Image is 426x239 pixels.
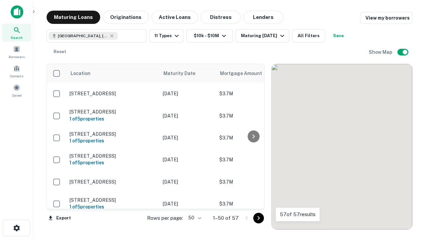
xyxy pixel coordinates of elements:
span: Contacts [10,73,23,79]
a: Contacts [2,62,31,80]
p: $3.7M [219,90,286,97]
button: Lenders [243,11,283,24]
p: [STREET_ADDRESS] [70,179,156,185]
p: [STREET_ADDRESS] [70,131,156,137]
p: [DATE] [163,156,213,163]
p: $3.7M [219,134,286,141]
p: [DATE] [163,200,213,207]
button: $10k - $10M [186,29,233,42]
p: [DATE] [163,112,213,119]
th: Location [66,64,159,83]
button: Maturing [DATE] [236,29,289,42]
h6: Show Map [369,48,393,56]
p: [DATE] [163,134,213,141]
a: Search [2,24,31,41]
span: Maturity Date [163,69,204,77]
div: 0 0 [272,64,412,229]
p: $3.7M [219,200,286,207]
p: [STREET_ADDRESS] [70,197,156,203]
p: [DATE] [163,90,213,97]
button: All Filters [292,29,325,42]
th: Maturity Date [159,64,216,83]
p: 57 of 57 results [280,210,316,218]
h6: 1 of 5 properties [70,137,156,144]
div: 50 [186,213,202,223]
th: Mortgage Amount [216,64,289,83]
a: Saved [2,81,31,99]
p: Rows per page: [147,214,183,222]
p: 1–50 of 57 [213,214,239,222]
button: Distress [201,11,241,24]
button: Reset [49,45,71,58]
iframe: Chat Widget [393,186,426,218]
span: Saved [12,93,22,98]
h6: 1 of 5 properties [70,115,156,122]
a: Borrowers [2,43,31,61]
p: $3.7M [219,156,286,163]
p: [DATE] [163,178,213,186]
button: Save your search to get updates of matches that match your search criteria. [328,29,349,42]
span: Location [70,69,91,77]
span: Borrowers [9,54,25,59]
a: View my borrowers [360,12,413,24]
h6: 1 of 5 properties [70,159,156,166]
button: Originations [103,11,149,24]
img: capitalize-icon.png [11,5,23,19]
button: Export [47,213,73,223]
button: 11 Types [149,29,184,42]
div: Maturing [DATE] [241,32,286,40]
button: Go to next page [253,213,264,223]
p: $3.7M [219,178,286,186]
p: [STREET_ADDRESS] [70,91,156,97]
span: Mortgage Amount [220,69,271,77]
p: [STREET_ADDRESS] [70,153,156,159]
button: Maturing Loans [47,11,100,24]
span: Search [11,35,23,40]
h6: 1 of 5 properties [70,203,156,210]
p: [STREET_ADDRESS] [70,109,156,115]
span: [GEOGRAPHIC_DATA], [GEOGRAPHIC_DATA] [58,33,108,39]
p: $3.7M [219,112,286,119]
button: Active Loans [151,11,198,24]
